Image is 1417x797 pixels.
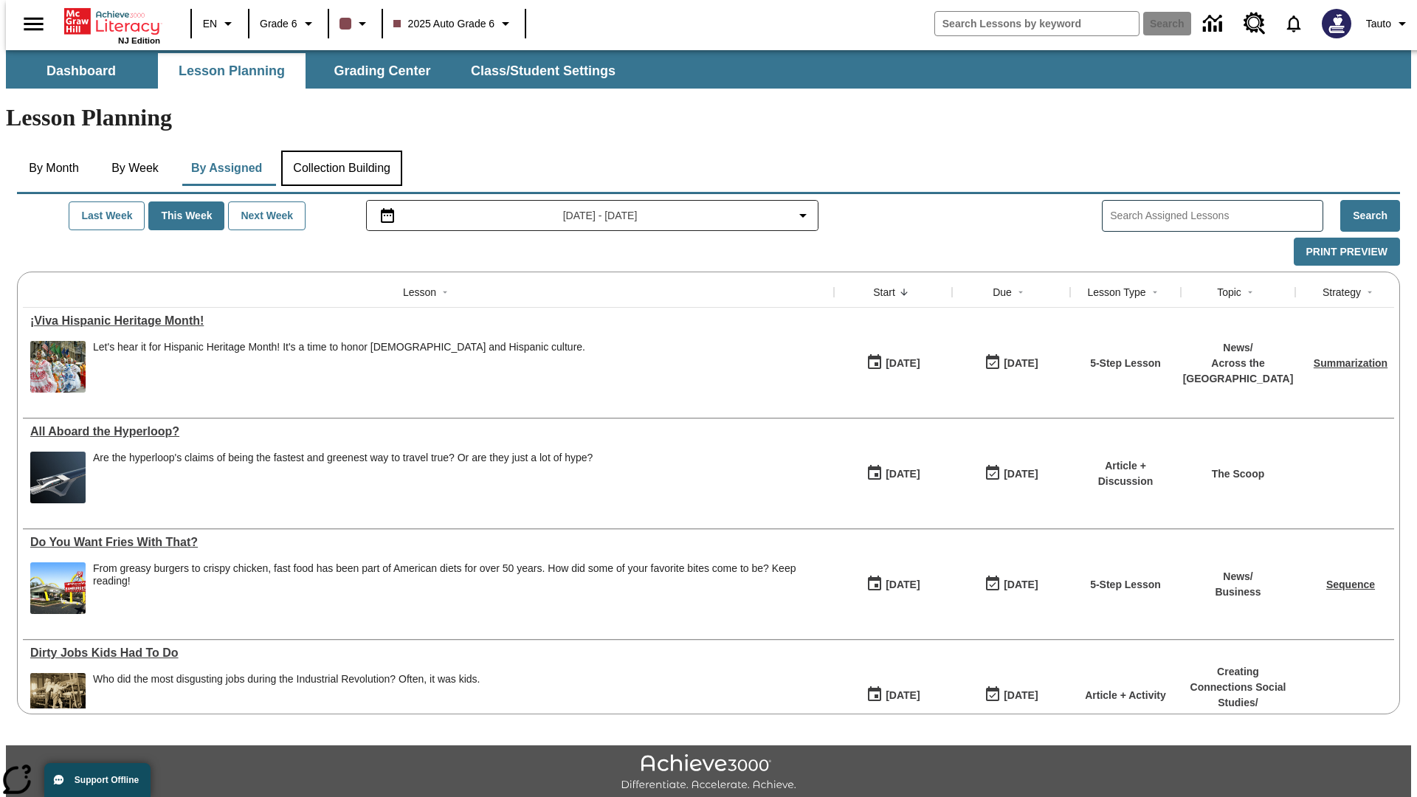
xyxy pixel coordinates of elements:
[17,151,91,186] button: By Month
[1183,340,1294,356] p: News /
[69,201,145,230] button: Last Week
[93,452,593,503] div: Are the hyperloop's claims of being the fastest and greenest way to travel true? Or are they just...
[886,465,920,483] div: [DATE]
[1212,466,1265,482] p: The Scoop
[1215,569,1261,584] p: News /
[6,104,1411,131] h1: Lesson Planning
[334,10,377,37] button: Class color is dark brown. Change class color
[12,2,55,46] button: Open side menu
[158,53,306,89] button: Lesson Planning
[1004,576,1038,594] div: [DATE]
[1340,200,1400,232] button: Search
[1183,356,1294,387] p: Across the [GEOGRAPHIC_DATA]
[93,562,827,614] div: From greasy burgers to crispy chicken, fast food has been part of American diets for over 50 year...
[873,285,895,300] div: Start
[895,283,913,301] button: Sort
[1275,4,1313,43] a: Notifications
[1366,16,1391,32] span: Tauto
[861,681,925,709] button: 07/11/25: First time the lesson was available
[861,349,925,377] button: 09/15/25: First time the lesson was available
[993,285,1012,300] div: Due
[308,53,456,89] button: Grading Center
[30,314,827,328] a: ¡Viva Hispanic Heritage Month! , Lessons
[30,452,86,503] img: Artist rendering of Hyperloop TT vehicle entering a tunnel
[1090,356,1161,371] p: 5-Step Lesson
[373,207,813,224] button: Select the date range menu item
[621,754,796,792] img: Achieve3000 Differentiate Accelerate Achieve
[1194,4,1235,44] a: Data Center
[1313,4,1360,43] button: Select a new avatar
[979,349,1043,377] button: 09/21/25: Last day the lesson can be accessed
[7,53,155,89] button: Dashboard
[30,425,827,438] div: All Aboard the Hyperloop?
[30,673,86,725] img: Black and white photo of two young boys standing on a piece of heavy machinery
[1188,664,1288,711] p: Creating Connections Social Studies /
[93,673,480,686] div: Who did the most disgusting jobs during the Industrial Revolution? Often, it was kids.
[393,16,495,32] span: 2025 Auto Grade 6
[179,151,274,186] button: By Assigned
[886,576,920,594] div: [DATE]
[886,686,920,705] div: [DATE]
[6,50,1411,89] div: SubNavbar
[1241,283,1259,301] button: Sort
[93,562,827,587] div: From greasy burgers to crispy chicken, fast food has been part of American diets for over 50 year...
[1004,354,1038,373] div: [DATE]
[44,763,151,797] button: Support Offline
[203,16,217,32] span: EN
[30,341,86,393] img: A photograph of Hispanic women participating in a parade celebrating Hispanic culture. The women ...
[93,452,593,464] div: Are the hyperloop's claims of being the fastest and greenest way to travel true? Or are they just...
[1012,283,1030,301] button: Sort
[64,7,160,36] a: Home
[93,341,585,393] div: Let's hear it for Hispanic Heritage Month! It's a time to honor Hispanic Americans and Hispanic c...
[1085,688,1166,703] p: Article + Activity
[75,775,139,785] span: Support Offline
[1235,4,1275,44] a: Resource Center, Will open in new tab
[93,341,585,353] div: Let's hear it for Hispanic Heritage Month! It's a time to honor [DEMOGRAPHIC_DATA] and Hispanic c...
[1323,285,1361,300] div: Strategy
[563,208,638,224] span: [DATE] - [DATE]
[148,201,224,230] button: This Week
[403,285,436,300] div: Lesson
[1326,579,1375,590] a: Sequence
[459,53,627,89] button: Class/Student Settings
[93,673,480,725] span: Who did the most disgusting jobs during the Industrial Revolution? Often, it was kids.
[64,5,160,45] div: Home
[1322,9,1351,38] img: Avatar
[260,16,297,32] span: Grade 6
[1146,283,1164,301] button: Sort
[1360,10,1417,37] button: Profile/Settings
[1090,577,1161,593] p: 5-Step Lesson
[979,570,1043,598] button: 07/20/26: Last day the lesson can be accessed
[228,201,306,230] button: Next Week
[196,10,244,37] button: Language: EN, Select a language
[30,562,86,614] img: One of the first McDonald's stores, with the iconic red sign and golden arches.
[1361,283,1379,301] button: Sort
[794,207,812,224] svg: Collapse Date Range Filter
[1078,458,1173,489] p: Article + Discussion
[30,314,827,328] div: ¡Viva Hispanic Heritage Month!
[254,10,323,37] button: Grade: Grade 6, Select a grade
[1294,238,1400,266] button: Print Preview
[1215,584,1261,600] p: Business
[886,354,920,373] div: [DATE]
[436,283,454,301] button: Sort
[1110,205,1323,227] input: Search Assigned Lessons
[118,36,160,45] span: NJ Edition
[30,536,827,549] a: Do You Want Fries With That?, Lessons
[387,10,521,37] button: Class: 2025 Auto Grade 6, Select your class
[30,536,827,549] div: Do You Want Fries With That?
[30,646,827,660] div: Dirty Jobs Kids Had To Do
[281,151,402,186] button: Collection Building
[861,570,925,598] button: 07/14/25: First time the lesson was available
[30,425,827,438] a: All Aboard the Hyperloop?, Lessons
[1004,465,1038,483] div: [DATE]
[30,646,827,660] a: Dirty Jobs Kids Had To Do, Lessons
[979,681,1043,709] button: 11/30/25: Last day the lesson can be accessed
[935,12,1139,35] input: search field
[98,151,172,186] button: By Week
[1004,686,1038,705] div: [DATE]
[861,460,925,488] button: 07/21/25: First time the lesson was available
